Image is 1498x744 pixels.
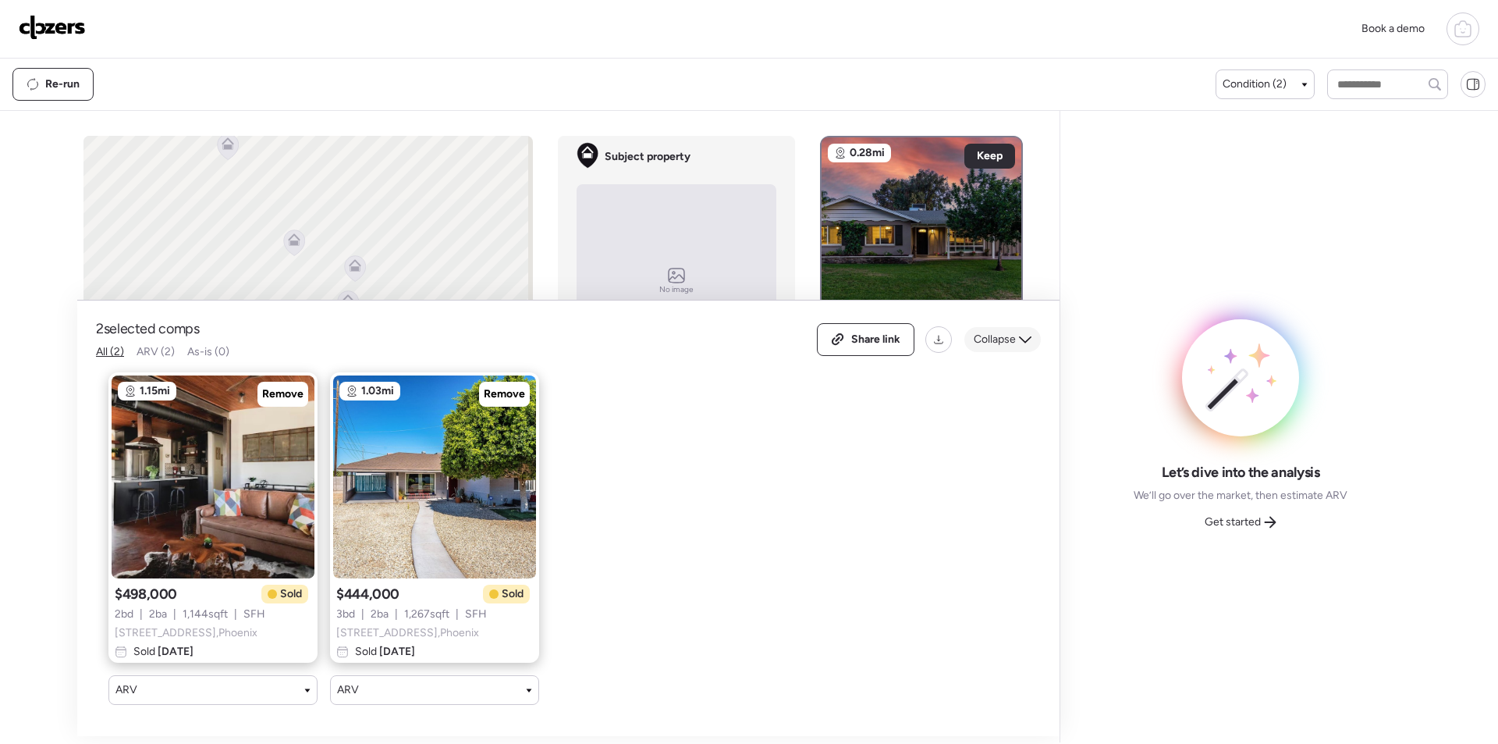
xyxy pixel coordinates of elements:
[395,607,398,622] span: |
[1361,22,1425,35] span: Book a demo
[974,332,1016,347] span: Collapse
[115,585,177,603] span: $498,000
[502,586,524,602] span: Sold
[377,645,415,658] span: [DATE]
[243,607,265,622] span: SFH
[96,319,200,338] span: 2 selected comps
[187,345,229,358] span: As-is (0)
[361,607,364,622] span: |
[115,607,133,622] span: 2 bd
[140,607,143,622] span: |
[605,149,690,165] span: Subject property
[404,607,449,622] span: 1,267 sqft
[977,148,1003,164] span: Keep
[336,625,479,641] span: [STREET_ADDRESS] , Phoenix
[96,345,124,358] span: All (2)
[484,386,525,402] span: Remove
[1134,488,1347,504] span: We’ll go over the market, then estimate ARV
[371,607,389,622] span: 2 ba
[355,644,415,660] span: Sold
[337,682,359,698] span: ARV
[19,15,86,40] img: Logo
[183,607,228,622] span: 1,144 sqft
[155,645,193,658] span: [DATE]
[1205,514,1261,530] span: Get started
[465,607,487,622] span: SFH
[133,644,193,660] span: Sold
[1223,77,1287,92] span: Condition (2)
[850,145,885,161] span: 0.28mi
[851,332,900,347] span: Share link
[45,77,80,92] span: Re-run
[137,345,175,358] span: ARV (2)
[280,586,302,602] span: Sold
[115,682,137,698] span: ARV
[234,607,237,622] span: |
[336,585,399,603] span: $444,000
[262,386,304,402] span: Remove
[361,383,394,399] span: 1.03mi
[336,607,355,622] span: 3 bd
[149,607,167,622] span: 2 ba
[115,625,257,641] span: [STREET_ADDRESS] , Phoenix
[173,607,176,622] span: |
[456,607,459,622] span: |
[659,283,694,296] span: No image
[140,383,170,399] span: 1.15mi
[1162,463,1320,482] span: Let’s dive into the analysis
